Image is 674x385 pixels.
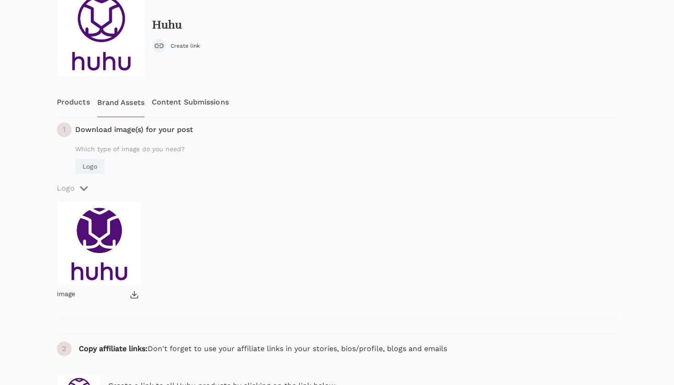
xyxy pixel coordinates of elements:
p: Image [57,289,75,298]
ul: Logo [57,201,617,319]
span: 2 [57,341,72,356]
a: Logo [75,159,105,174]
a: Products [57,87,90,117]
h2: Huhu [152,19,182,32]
span: 1 [57,122,72,137]
strong: Copy affiliate links: [79,344,148,353]
a: Brand Assets [97,87,144,117]
p: Which type of image do you need? [75,144,617,154]
img: huhu_logo_c2662d371f1c_3814x4835.png [57,201,141,286]
span: Create link [171,42,200,49]
p: Don't forget to use your affiliate links in your stories, bios/profile, blogs and emails [79,343,447,354]
a: Image [57,286,75,298]
a: Content Submissions [152,87,229,117]
button: Logo [57,183,89,201]
p: Logo [57,183,75,194]
h4: Download image(s) for your post [75,124,193,135]
button: Create link [152,39,200,53]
